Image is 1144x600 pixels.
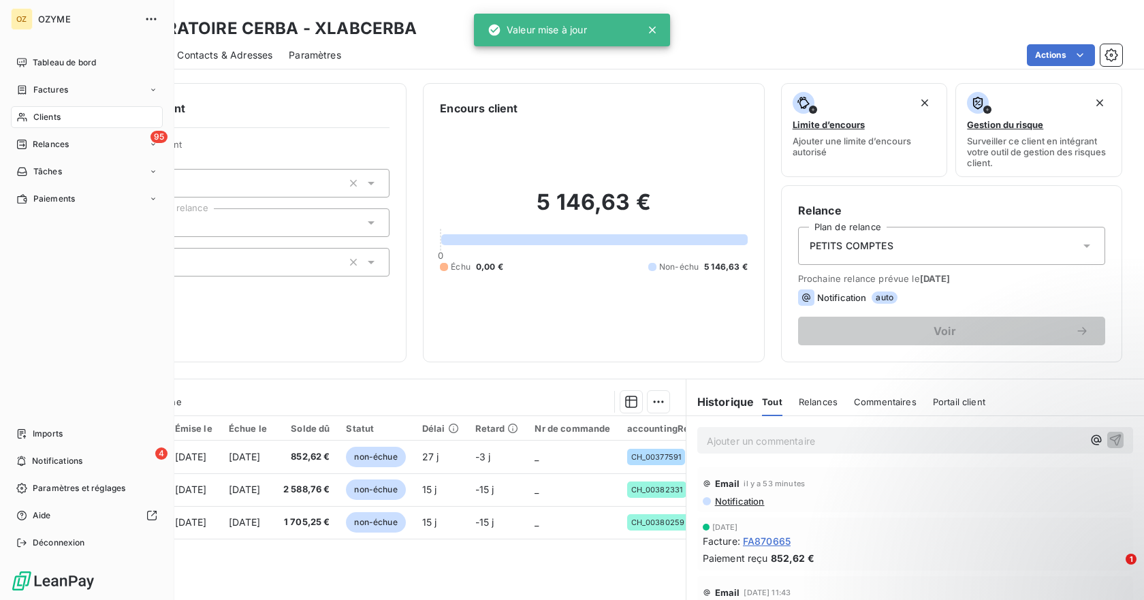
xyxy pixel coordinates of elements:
[346,447,405,467] span: non-échue
[854,396,917,407] span: Commentaires
[438,250,443,261] span: 0
[229,516,261,528] span: [DATE]
[743,534,791,548] span: FA870665
[422,451,439,462] span: 27 j
[38,14,136,25] span: OZYME
[535,516,539,528] span: _
[33,138,69,151] span: Relances
[631,486,683,494] span: CH_00382331
[283,423,330,434] div: Solde dû
[1098,554,1130,586] iframe: Intercom live chat
[150,131,168,143] span: 95
[967,119,1043,130] span: Gestion du risque
[798,202,1105,219] h6: Relance
[967,136,1111,168] span: Surveiller ce client en intégrant votre outil de gestion des risques client.
[686,394,754,410] h6: Historique
[32,455,82,467] span: Notifications
[814,326,1075,336] span: Voir
[475,516,494,528] span: -15 j
[11,505,163,526] a: Aide
[229,451,261,462] span: [DATE]
[920,273,951,284] span: [DATE]
[744,479,805,488] span: il y a 53 minutes
[1126,554,1137,565] span: 1
[110,139,390,158] span: Propriétés Client
[476,261,503,273] span: 0,00 €
[33,428,63,440] span: Imports
[955,83,1122,177] button: Gestion du risqueSurveiller ce client en intégrant votre outil de gestion des risques client.
[715,478,740,489] span: Email
[33,537,85,549] span: Déconnexion
[793,136,936,157] span: Ajouter une limite d’encours autorisé
[283,516,330,529] span: 1 705,25 €
[451,261,471,273] span: Échu
[703,534,740,548] span: Facture :
[422,423,459,434] div: Délai
[872,468,1144,563] iframe: Intercom notifications message
[799,396,838,407] span: Relances
[793,119,865,130] span: Limite d’encours
[1027,44,1095,66] button: Actions
[229,423,267,434] div: Échue le
[422,516,437,528] span: 15 j
[82,100,390,116] h6: Informations client
[11,8,33,30] div: OZ
[475,484,494,495] span: -15 j
[33,57,96,69] span: Tableau de bord
[715,587,740,598] span: Email
[872,291,897,304] span: auto
[704,261,748,273] span: 5 146,63 €
[346,479,405,500] span: non-échue
[177,48,272,62] span: Contacts & Adresses
[33,165,62,178] span: Tâches
[703,551,768,565] span: Paiement reçu
[440,100,518,116] h6: Encours client
[33,482,125,494] span: Paramètres et réglages
[627,423,725,434] div: accountingReference
[283,483,330,496] span: 2 588,76 €
[535,423,610,434] div: Nr de commande
[631,453,682,461] span: CH_00377591
[810,239,893,253] span: PETITS COMPTES
[346,423,405,434] div: Statut
[475,423,519,434] div: Retard
[933,396,985,407] span: Portail client
[631,518,685,526] span: CH_00380259
[744,588,791,597] span: [DATE] 11:43
[175,484,207,495] span: [DATE]
[33,509,51,522] span: Aide
[346,512,405,533] span: non-échue
[11,570,95,592] img: Logo LeanPay
[175,451,207,462] span: [DATE]
[155,447,168,460] span: 4
[535,484,539,495] span: _
[659,261,699,273] span: Non-échu
[798,317,1105,345] button: Voir
[475,451,491,462] span: -3 j
[488,18,587,42] div: Valeur mise à jour
[229,484,261,495] span: [DATE]
[33,84,68,96] span: Factures
[120,16,417,41] h3: LABORATOIRE CERBA - XLABCERBA
[422,484,437,495] span: 15 j
[817,292,867,303] span: Notification
[289,48,341,62] span: Paramètres
[175,423,212,434] div: Émise le
[781,83,948,177] button: Limite d’encoursAjouter une limite d’encours autorisé
[175,516,207,528] span: [DATE]
[714,496,765,507] span: Notification
[440,189,747,230] h2: 5 146,63 €
[771,551,814,565] span: 852,62 €
[762,396,782,407] span: Tout
[33,193,75,205] span: Paiements
[33,111,61,123] span: Clients
[535,451,539,462] span: _
[712,523,738,531] span: [DATE]
[798,273,1105,284] span: Prochaine relance prévue le
[283,450,330,464] span: 852,62 €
